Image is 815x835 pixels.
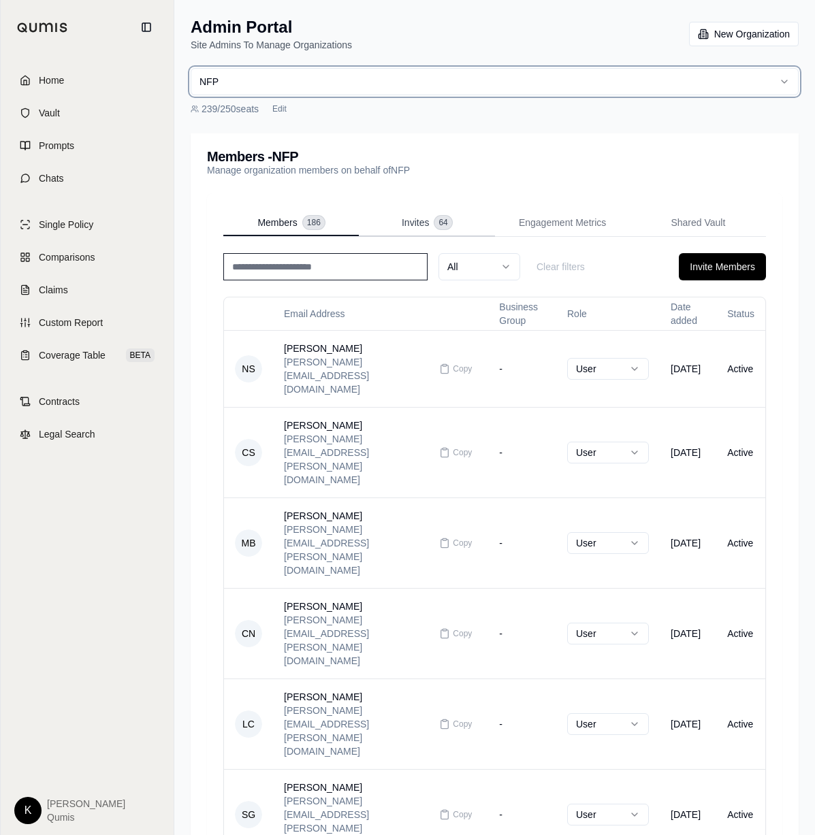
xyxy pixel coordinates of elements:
span: Coverage Table [39,348,106,362]
button: Invite Members [679,253,766,280]
td: Active [716,678,765,769]
th: Business Group [488,297,556,330]
button: Edit [267,101,292,117]
td: [DATE] [660,497,716,588]
th: Role [556,297,660,330]
div: [PERSON_NAME][EMAIL_ADDRESS][PERSON_NAME][DOMAIN_NAME] [284,523,428,577]
a: Single Policy [9,210,165,240]
span: 186 [303,216,325,229]
span: NS [235,355,262,382]
span: Custom Report [39,316,103,329]
td: [DATE] [660,678,716,769]
a: Home [9,65,165,95]
td: - [488,678,556,769]
td: Active [716,330,765,407]
span: Engagement Metrics [519,216,606,229]
span: Copy [453,363,472,374]
div: [PERSON_NAME][EMAIL_ADDRESS][PERSON_NAME][DOMAIN_NAME] [284,432,428,487]
div: [PERSON_NAME] [284,600,428,613]
button: New Organization [689,22,799,46]
button: Collapse sidebar [135,16,157,38]
span: Single Policy [39,218,93,231]
th: Status [716,297,765,330]
span: MB [235,529,262,557]
button: Copy [434,439,477,466]
span: 239 / 250 seats [202,102,259,116]
button: Copy [434,620,477,647]
th: Email Address [273,297,488,330]
span: CS [235,439,262,466]
span: Chats [39,171,64,185]
td: Active [716,588,765,678]
span: Claims [39,283,68,297]
button: Copy [434,529,477,557]
a: Prompts [9,131,165,161]
span: Qumis [47,811,125,824]
td: [DATE] [660,330,716,407]
td: [DATE] [660,407,716,497]
div: [PERSON_NAME] [284,509,428,523]
td: Active [716,407,765,497]
img: Qumis Logo [17,22,68,33]
p: Manage organization members on behalf of NFP [207,163,410,177]
div: [PERSON_NAME][EMAIL_ADDRESS][PERSON_NAME][DOMAIN_NAME] [284,704,428,758]
a: Chats [9,163,165,193]
td: - [488,497,556,588]
span: Copy [453,719,472,730]
td: - [488,588,556,678]
span: SG [235,801,262,828]
td: [DATE] [660,588,716,678]
span: Copy [453,628,472,639]
span: Copy [453,447,472,458]
td: - [488,407,556,497]
span: Members [257,216,297,229]
span: Contracts [39,395,80,408]
h1: Admin Portal [191,16,352,38]
a: Comparisons [9,242,165,272]
h3: Members - NFP [207,150,410,163]
div: [PERSON_NAME] [284,690,428,704]
a: Claims [9,275,165,305]
p: Site Admins To Manage Organizations [191,38,352,52]
span: Copy [453,809,472,820]
a: Custom Report [9,308,165,338]
span: Home [39,73,64,87]
button: Copy [434,710,477,738]
td: - [488,330,556,407]
span: CN [235,620,262,647]
td: Active [716,497,765,588]
div: [PERSON_NAME] [284,781,428,794]
span: [PERSON_NAME] [47,797,125,811]
a: Coverage TableBETA [9,340,165,370]
span: 64 [434,216,451,229]
th: Date added [660,297,716,330]
button: Copy [434,355,477,382]
a: Legal Search [9,419,165,449]
a: Contracts [9,387,165,416]
span: LC [235,710,262,738]
button: Copy [434,801,477,828]
span: BETA [126,348,155,362]
span: Invites [402,216,429,229]
a: Vault [9,98,165,128]
span: Shared Vault [671,216,725,229]
div: [PERSON_NAME][EMAIL_ADDRESS][DOMAIN_NAME] [284,355,428,396]
div: [PERSON_NAME] [284,419,428,432]
span: Legal Search [39,427,95,441]
div: [PERSON_NAME] [284,342,428,355]
div: [PERSON_NAME][EMAIL_ADDRESS][PERSON_NAME][DOMAIN_NAME] [284,613,428,668]
span: Vault [39,106,60,120]
div: K [14,797,42,824]
span: Copy [453,538,472,549]
span: Prompts [39,139,74,152]
span: Comparisons [39,250,95,264]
